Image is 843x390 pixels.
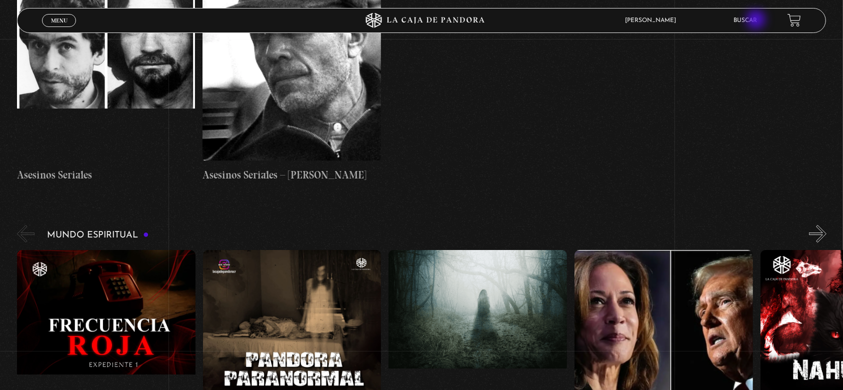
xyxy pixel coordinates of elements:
a: View your shopping cart [787,13,801,27]
button: Previous [17,225,34,242]
span: Menu [51,17,67,23]
h4: Asesinos Seriales – [PERSON_NAME] [202,167,381,183]
h3: Mundo Espiritual [47,230,149,240]
span: [PERSON_NAME] [620,17,686,23]
button: Next [809,225,826,242]
a: Buscar [734,17,757,23]
span: Cerrar [47,25,71,32]
h4: Asesinos Seriales [17,167,195,183]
